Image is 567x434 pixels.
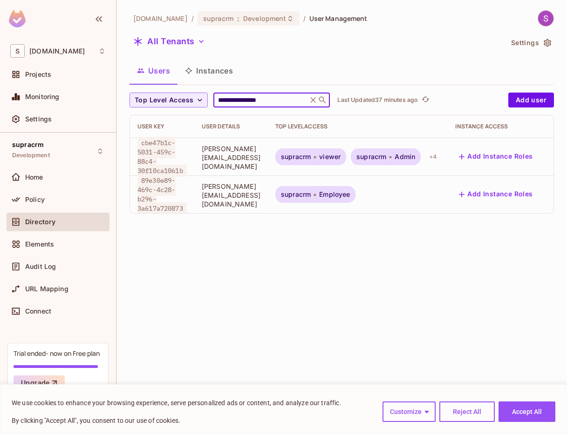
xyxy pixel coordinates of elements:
[202,182,260,208] span: [PERSON_NAME][EMAIL_ADDRESS][DOMAIN_NAME]
[499,401,555,422] button: Accept All
[135,94,193,106] span: Top Level Access
[178,59,240,82] button: Instances
[420,94,431,106] button: refresh
[508,93,554,107] button: Add user
[25,285,68,293] span: URL Mapping
[281,191,311,198] span: supracrm
[203,14,233,23] span: supracrm
[275,123,440,130] div: Top Level Access
[319,153,341,160] span: viewer
[538,11,553,26] img: Sergio Mingorance Martín
[14,349,100,358] div: Trial ended- now on Free plan
[14,375,65,390] button: Upgrade
[25,240,54,248] span: Elements
[356,153,386,160] span: supracrm
[507,35,554,50] button: Settings
[309,14,368,23] span: User Management
[25,93,60,100] span: Monitoring
[191,14,194,23] li: /
[25,174,43,181] span: Home
[12,141,44,148] span: supracrm
[25,196,45,203] span: Policy
[12,152,50,159] span: Development
[25,263,56,270] span: Audit Log
[395,153,415,160] span: Admin
[337,96,418,104] p: Last Updated 37 minutes ago
[319,191,350,198] span: Employee
[243,14,286,23] span: Development
[130,59,178,82] button: Users
[202,144,260,171] span: [PERSON_NAME][EMAIL_ADDRESS][DOMAIN_NAME]
[12,397,342,408] p: We use cookies to enhance your browsing experience, serve personalized ads or content, and analyz...
[137,174,187,214] span: 89e30e89-469c-4c28-b296-3a617a720873
[425,149,440,164] div: + 4
[422,95,430,105] span: refresh
[418,94,431,106] span: Click to refresh data
[439,401,495,422] button: Reject All
[383,401,436,422] button: Customize
[25,218,55,226] span: Directory
[12,415,342,426] p: By clicking "Accept All", you consent to our use of cookies.
[9,10,26,27] img: SReyMgAAAABJRU5ErkJggg==
[303,14,306,23] li: /
[237,15,240,22] span: :
[455,149,536,164] button: Add Instance Roles
[29,47,85,55] span: Workspace: supracode.eu
[130,93,208,107] button: Top Level Access
[202,123,260,130] div: User Details
[133,14,188,23] span: the active workspace
[455,123,536,130] div: Instance Access
[137,137,187,177] span: cbe47b1c-5031-459c-88c4-30f10ca1061b
[455,187,536,202] button: Add Instance Roles
[137,123,187,130] div: User Key
[10,44,25,58] span: S
[25,307,51,315] span: Connect
[281,153,311,160] span: supracrm
[130,34,209,49] button: All Tenants
[25,71,51,78] span: Projects
[25,115,52,123] span: Settings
